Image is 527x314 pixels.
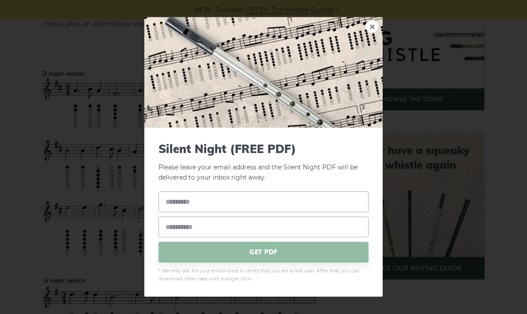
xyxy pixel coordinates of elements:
span: GET PDF [158,241,369,262]
img: Tin Whistle Tab Preview [144,17,383,128]
span: * We only ask for your email once to verify that you are a real user. After that, you can downloa... [158,267,369,283]
span: Silent Night (FREE PDF) [158,142,369,156]
a: × [365,20,379,33]
p: Please leave your email address and the Silent Night PDF will be delivered to your inbox right away. [158,142,369,183]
